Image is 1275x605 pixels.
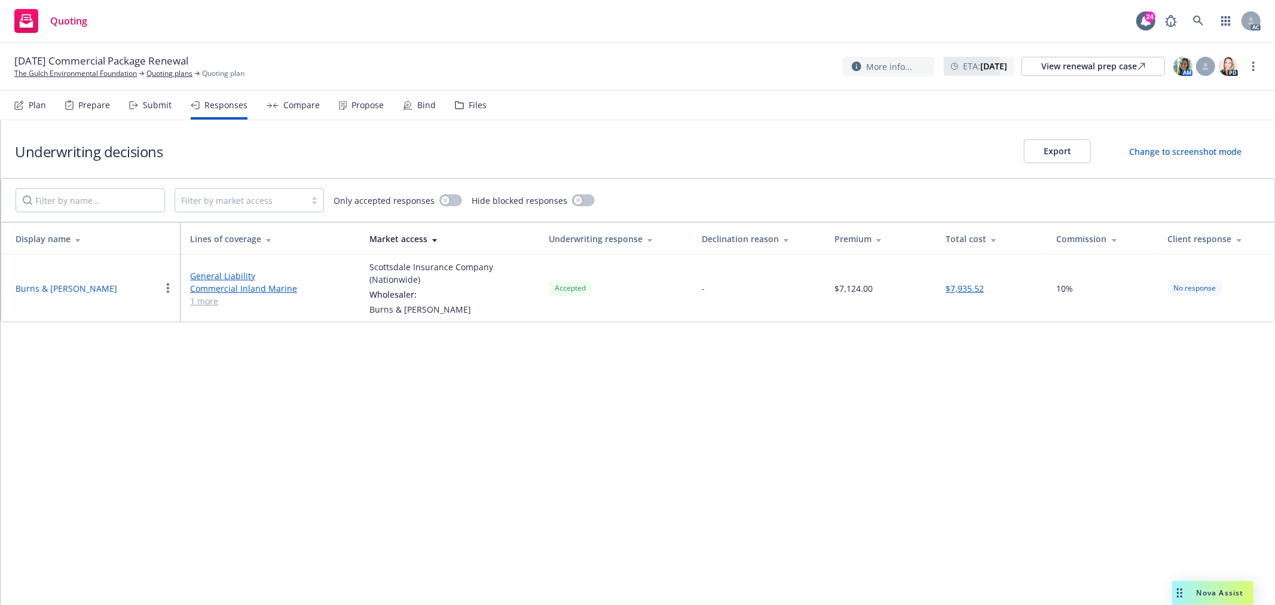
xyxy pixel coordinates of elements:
[1172,581,1253,605] button: Nova Assist
[1041,57,1145,75] div: View renewal prep case
[1168,233,1265,245] div: Client response
[190,233,350,245] div: Lines of coverage
[549,233,683,245] div: Underwriting response
[834,282,873,295] div: $7,124.00
[1159,9,1183,33] a: Report a Bug
[190,270,350,282] a: General Liability
[16,282,117,295] button: Burns & [PERSON_NAME]
[334,194,435,207] span: Only accepted responses
[1168,280,1222,295] div: No response
[1187,9,1210,33] a: Search
[204,100,247,110] div: Responses
[472,194,567,207] span: Hide blocked responses
[469,100,487,110] div: Files
[143,100,172,110] div: Submit
[16,188,165,212] input: Filter by name...
[417,100,436,110] div: Bind
[283,100,320,110] div: Compare
[1219,57,1238,76] img: photo
[1173,57,1193,76] img: photo
[369,261,530,286] div: Scottsdale Insurance Company (Nationwide)
[10,4,92,38] a: Quoting
[1172,581,1187,605] div: Drag to move
[1129,145,1242,158] div: Change to screenshot mode
[1057,233,1149,245] div: Commission
[834,233,927,245] div: Premium
[1022,57,1165,76] a: View renewal prep case
[1197,588,1244,598] span: Nova Assist
[50,16,87,26] span: Quoting
[1057,282,1074,295] span: 10%
[702,282,705,295] div: -
[14,68,137,79] a: The Gulch Environmental Foundation
[1145,11,1155,22] div: 24
[369,303,530,316] div: Burns & [PERSON_NAME]
[369,288,530,301] div: Wholesaler:
[946,233,1038,245] div: Total cost
[963,60,1007,72] span: ETA :
[842,57,934,77] button: More info...
[16,233,171,245] div: Display name
[190,282,350,295] a: Commercial Inland Marine
[1214,9,1238,33] a: Switch app
[702,233,815,245] div: Declination reason
[146,68,192,79] a: Quoting plans
[866,60,912,73] span: More info...
[190,295,350,307] a: 1 more
[78,100,110,110] div: Prepare
[549,280,592,295] div: Accepted
[15,142,163,161] h1: Underwriting decisions
[1024,139,1091,163] button: Export
[14,54,188,68] span: [DATE] Commercial Package Renewal
[980,60,1007,72] strong: [DATE]
[202,68,244,79] span: Quoting plan
[351,100,384,110] div: Propose
[29,100,46,110] div: Plan
[946,282,984,295] button: $7,935.52
[369,233,530,245] div: Market access
[1110,139,1261,163] button: Change to screenshot mode
[1246,59,1261,74] a: more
